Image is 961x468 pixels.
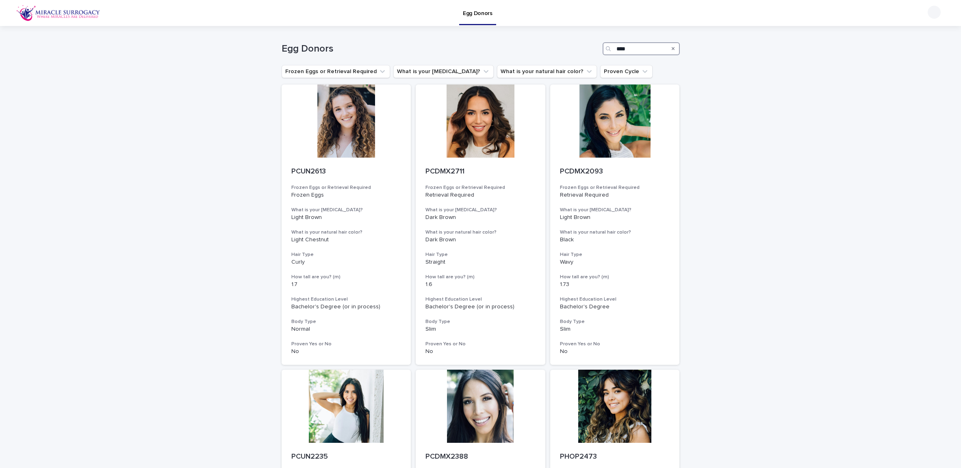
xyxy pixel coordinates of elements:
[497,65,597,78] button: What is your natural hair color?
[425,281,536,288] p: 1.6
[291,296,401,303] h3: Highest Education Level
[425,259,536,266] p: Straight
[425,303,536,310] p: Bachelor's Degree (or in process)
[560,453,670,461] p: PHOP2473
[560,167,670,176] p: PCDMX2093
[291,348,401,355] p: No
[425,318,536,325] h3: Body Type
[291,281,401,288] p: 1.7
[425,326,536,333] p: Slim
[560,229,670,236] h3: What is your natural hair color?
[282,65,390,78] button: Frozen Eggs or Retrieval Required
[291,274,401,280] h3: How tall are you? (m)
[291,318,401,325] h3: Body Type
[560,303,670,310] p: Bachelor's Degree
[560,192,670,199] p: Retrieval Required
[291,251,401,258] h3: Hair Type
[291,207,401,213] h3: What is your [MEDICAL_DATA]?
[291,184,401,191] h3: Frozen Eggs or Retrieval Required
[425,214,536,221] p: Dark Brown
[291,303,401,310] p: Bachelor's Degree (or in process)
[282,43,599,55] h1: Egg Donors
[291,167,401,176] p: PCUN2613
[560,296,670,303] h3: Highest Education Level
[393,65,494,78] button: What is your eye color?
[550,84,680,365] a: PCDMX2093Frozen Eggs or Retrieval RequiredRetrieval RequiredWhat is your [MEDICAL_DATA]?Light Bro...
[425,184,536,191] h3: Frozen Eggs or Retrieval Required
[425,296,536,303] h3: Highest Education Level
[560,274,670,280] h3: How tall are you? (m)
[560,207,670,213] h3: What is your [MEDICAL_DATA]?
[603,42,680,55] input: Search
[425,251,536,258] h3: Hair Type
[600,65,653,78] button: Proven Cycle
[291,236,401,243] p: Light Chestnut
[291,259,401,266] p: Curly
[291,192,401,199] p: Frozen Eggs
[425,274,536,280] h3: How tall are you? (m)
[560,318,670,325] h3: Body Type
[425,192,536,199] p: Retrieval Required
[425,207,536,213] h3: What is your [MEDICAL_DATA]?
[560,348,670,355] p: No
[560,184,670,191] h3: Frozen Eggs or Retrieval Required
[560,236,670,243] p: Black
[560,214,670,221] p: Light Brown
[425,167,536,176] p: PCDMX2711
[291,326,401,333] p: Normal
[425,229,536,236] h3: What is your natural hair color?
[416,84,545,365] a: PCDMX2711Frozen Eggs or Retrieval RequiredRetrieval RequiredWhat is your [MEDICAL_DATA]?Dark Brow...
[425,341,536,347] h3: Proven Yes or No
[560,326,670,333] p: Slim
[560,341,670,347] h3: Proven Yes or No
[16,5,100,21] img: OiFFDOGZQuirLhrlO1ag
[282,84,411,365] a: PCUN2613Frozen Eggs or Retrieval RequiredFrozen EggsWhat is your [MEDICAL_DATA]?Light BrownWhat i...
[291,229,401,236] h3: What is your natural hair color?
[425,236,536,243] p: Dark Brown
[425,348,536,355] p: No
[560,281,670,288] p: 1.73
[291,341,401,347] h3: Proven Yes or No
[560,251,670,258] h3: Hair Type
[425,453,536,461] p: PCDMX2388
[291,214,401,221] p: Light Brown
[560,259,670,266] p: Wavy
[291,453,401,461] p: PCUN2235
